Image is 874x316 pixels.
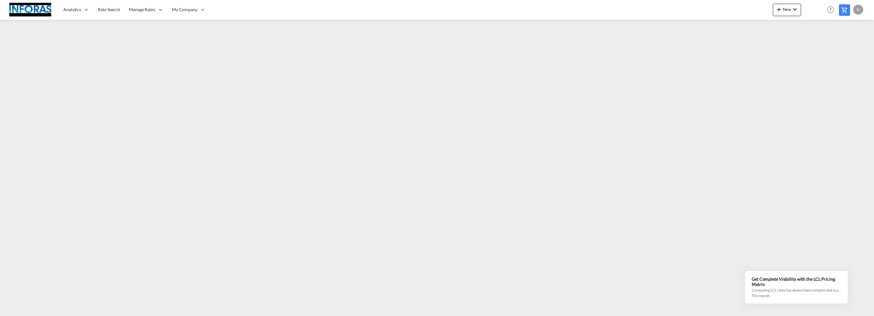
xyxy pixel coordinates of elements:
[63,7,81,13] span: Analytics
[775,7,799,12] span: New
[129,7,155,13] span: Manage Rates
[773,4,801,16] button: icon-plus 400-fgNewicon-chevron-down
[9,3,51,17] img: eff75c7098ee11eeb65dd1c63e392380.jpg
[825,4,836,15] span: Help
[172,7,197,13] span: My Company
[98,7,120,12] span: Rate Search
[775,6,783,13] md-icon: icon-plus 400-fg
[853,5,863,15] div: N
[825,4,839,15] div: Help
[791,6,799,13] md-icon: icon-chevron-down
